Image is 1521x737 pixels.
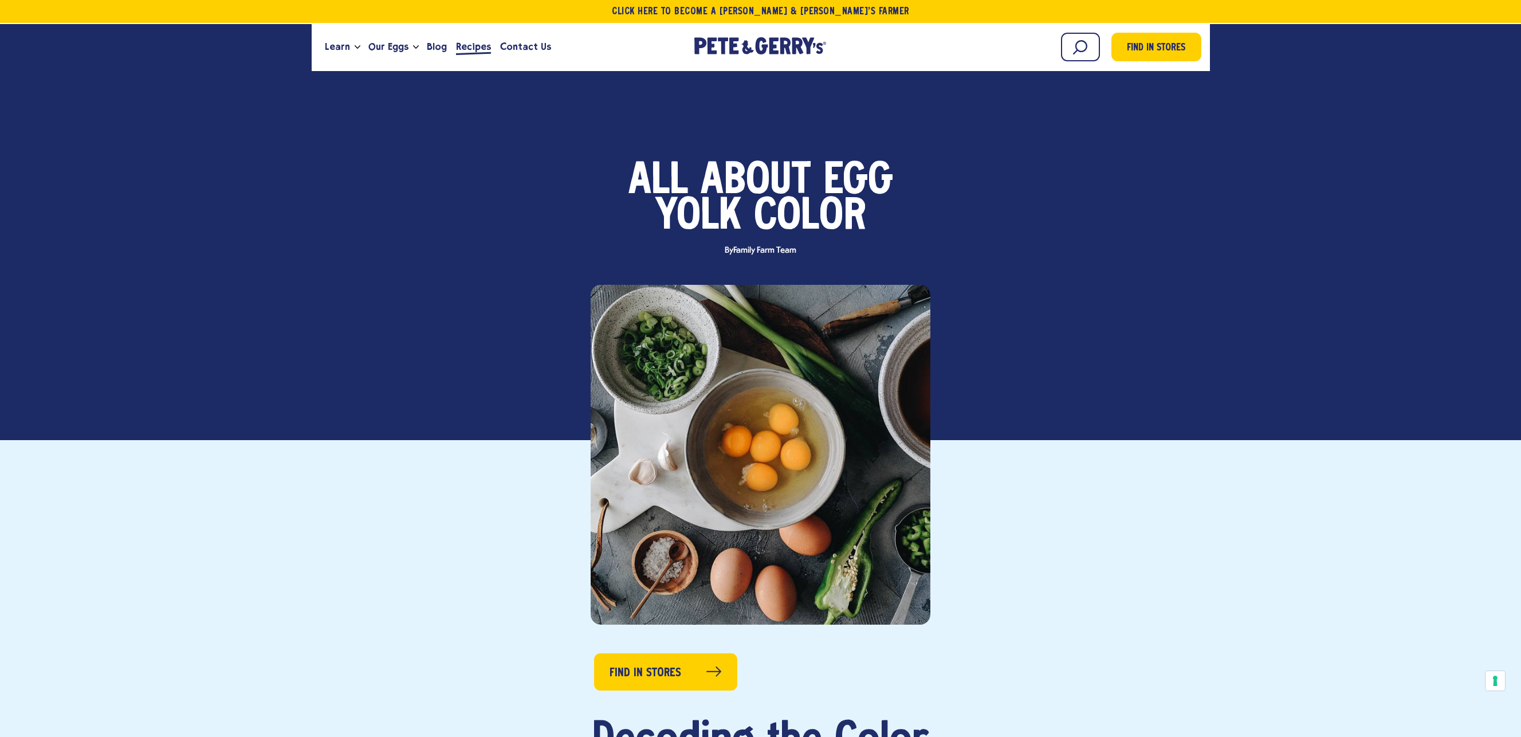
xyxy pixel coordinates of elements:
span: Egg [823,164,893,199]
a: Blog [422,32,451,62]
span: About [701,164,811,199]
span: Find in Stores [610,664,681,682]
span: Our Eggs [368,40,408,54]
button: Open the dropdown menu for Our Eggs [413,45,419,49]
span: All [628,164,688,199]
span: Yolk [655,199,741,235]
input: Search [1061,33,1100,61]
a: Contact Us [496,32,556,62]
span: Learn [325,40,350,54]
button: Open the dropdown menu for Learn [355,45,360,49]
span: Recipes [456,40,491,54]
span: Find in Stores [1127,41,1185,56]
span: Blog [427,40,447,54]
span: Color [754,199,866,235]
a: Find in Stores [1111,33,1201,61]
span: Contact Us [500,40,551,54]
a: Learn [320,32,355,62]
a: Find in Stores [594,653,737,691]
a: Our Eggs [364,32,413,62]
button: Your consent preferences for tracking technologies [1485,671,1505,691]
span: Family Farm Team [733,246,796,255]
a: Recipes [451,32,496,62]
span: By [719,246,801,255]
